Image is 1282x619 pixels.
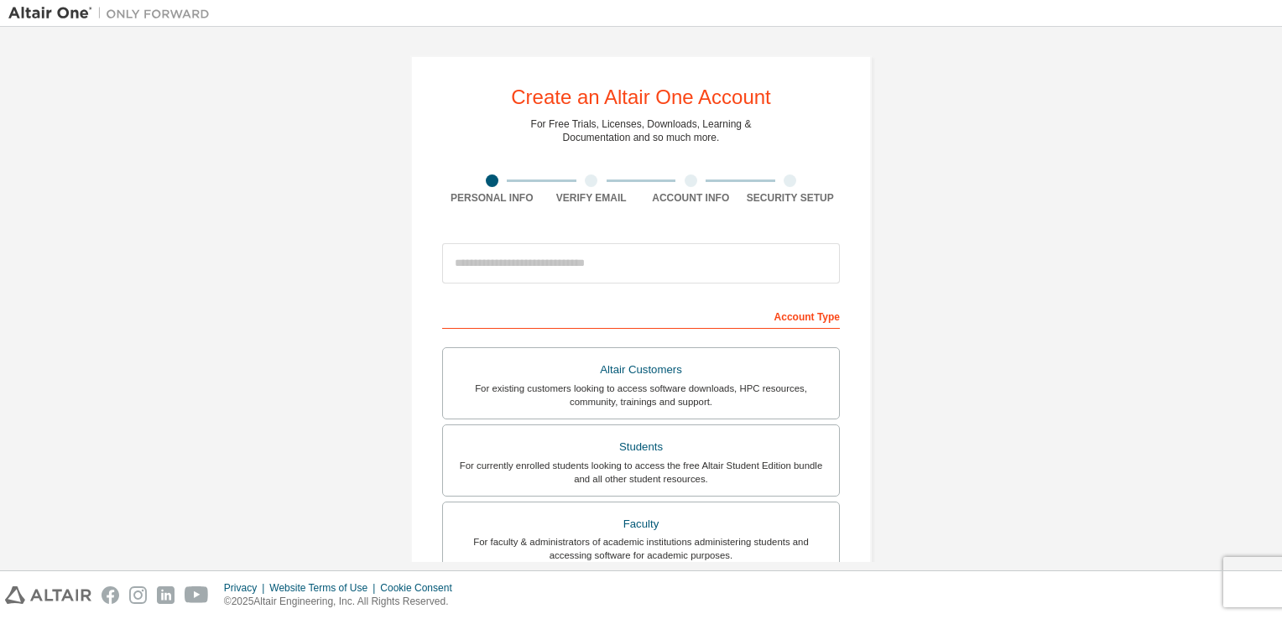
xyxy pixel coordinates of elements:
[442,302,840,329] div: Account Type
[741,191,841,205] div: Security Setup
[453,535,829,562] div: For faculty & administrators of academic institutions administering students and accessing softwa...
[129,586,147,604] img: instagram.svg
[453,358,829,382] div: Altair Customers
[442,191,542,205] div: Personal Info
[531,117,752,144] div: For Free Trials, Licenses, Downloads, Learning & Documentation and so much more.
[157,586,175,604] img: linkedin.svg
[453,512,829,536] div: Faculty
[224,595,462,609] p: © 2025 Altair Engineering, Inc. All Rights Reserved.
[542,191,642,205] div: Verify Email
[185,586,209,604] img: youtube.svg
[453,459,829,486] div: For currently enrolled students looking to access the free Altair Student Edition bundle and all ...
[5,586,91,604] img: altair_logo.svg
[102,586,119,604] img: facebook.svg
[269,581,380,595] div: Website Terms of Use
[453,435,829,459] div: Students
[453,382,829,408] div: For existing customers looking to access software downloads, HPC resources, community, trainings ...
[224,581,269,595] div: Privacy
[511,87,771,107] div: Create an Altair One Account
[380,581,461,595] div: Cookie Consent
[8,5,218,22] img: Altair One
[641,191,741,205] div: Account Info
